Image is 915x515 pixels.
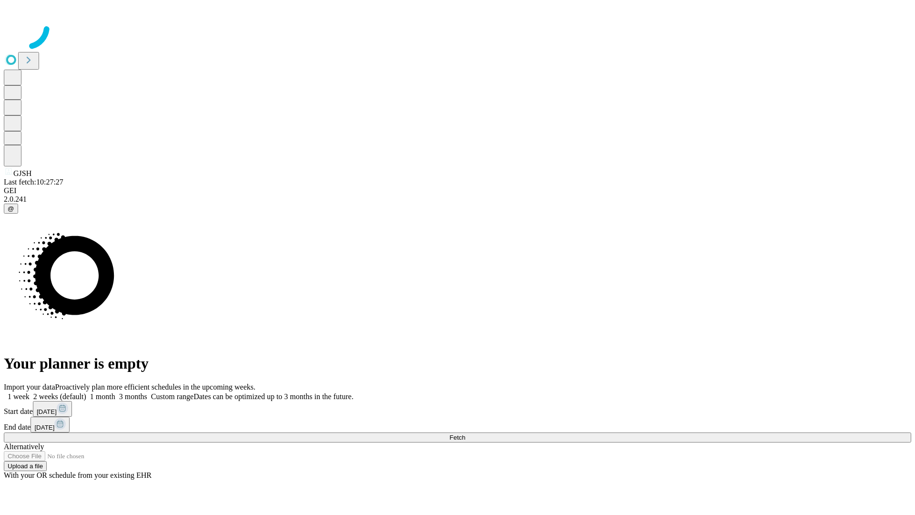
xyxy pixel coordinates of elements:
[4,433,911,443] button: Fetch
[4,204,18,214] button: @
[4,355,911,372] h1: Your planner is empty
[13,169,31,177] span: GJSH
[4,443,44,451] span: Alternatively
[4,178,63,186] span: Last fetch: 10:27:27
[4,186,911,195] div: GEI
[449,434,465,441] span: Fetch
[55,383,255,391] span: Proactively plan more efficient schedules in the upcoming weeks.
[8,205,14,212] span: @
[193,392,353,401] span: Dates can be optimized up to 3 months in the future.
[37,408,57,415] span: [DATE]
[8,392,30,401] span: 1 week
[34,424,54,431] span: [DATE]
[4,383,55,391] span: Import your data
[4,195,911,204] div: 2.0.241
[4,401,911,417] div: Start date
[4,471,152,479] span: With your OR schedule from your existing EHR
[119,392,147,401] span: 3 months
[151,392,193,401] span: Custom range
[33,401,72,417] button: [DATE]
[33,392,86,401] span: 2 weeks (default)
[90,392,115,401] span: 1 month
[4,417,911,433] div: End date
[4,461,47,471] button: Upload a file
[30,417,70,433] button: [DATE]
